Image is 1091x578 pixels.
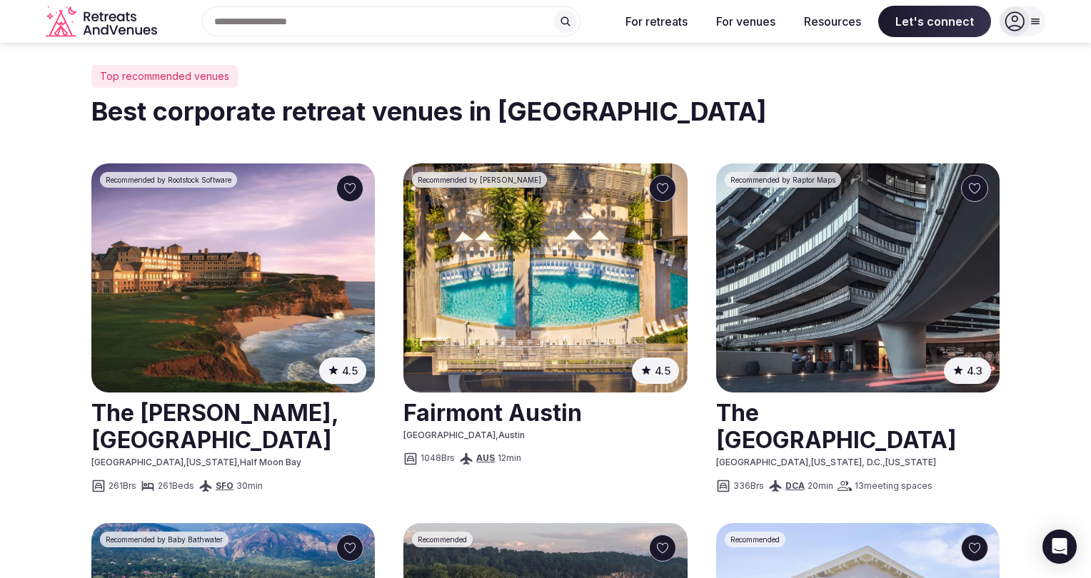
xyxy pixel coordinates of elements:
[109,480,136,492] span: 261 Brs
[216,480,233,491] a: SFO
[106,175,231,185] span: Recommended by Rootstock Software
[91,163,375,392] a: See The Ritz-Carlton, Half Moon Bay
[412,172,547,188] div: Recommended by Zapier
[403,394,687,430] a: View venue
[811,457,883,467] span: [US_STATE], D.C.
[91,163,375,392] img: The Ritz-Carlton, Half Moon Bay
[421,452,455,465] span: 1048 Brs
[186,457,237,467] span: [US_STATE]
[403,163,687,392] a: See Fairmont Austin
[498,452,521,465] span: 12 min
[1042,529,1077,564] div: Open Intercom Messenger
[730,534,780,544] span: Recommended
[632,358,679,384] button: 4.5
[46,6,160,38] a: Visit the homepage
[883,457,885,467] span: ,
[785,480,805,491] a: DCA
[403,394,687,430] h2: Fairmont Austin
[885,457,936,467] span: [US_STATE]
[614,6,699,37] button: For retreats
[655,363,670,378] span: 4.5
[237,457,240,467] span: ,
[730,175,835,185] span: Recommended by Raptor Maps
[878,6,991,37] span: Let's connect
[725,532,785,547] div: Recommended
[403,430,496,440] span: [GEOGRAPHIC_DATA]
[808,457,811,467] span: ,
[106,534,223,544] span: Recommended by Baby Bathwater
[418,534,467,544] span: Recommended
[793,6,873,37] button: Resources
[100,172,237,188] div: Recommended by Rootstock Software
[418,175,541,185] span: Recommended by [PERSON_NAME]
[716,457,808,467] span: [GEOGRAPHIC_DATA]
[91,394,375,457] a: View venue
[319,358,366,384] button: 4.5
[716,163,1000,392] img: The Watergate Hotel
[46,6,160,38] svg: Retreats and Venues company logo
[403,163,687,392] img: Fairmont Austin
[236,480,263,492] span: 30 min
[498,430,525,440] span: Austin
[412,532,473,547] div: Recommended
[91,457,183,467] span: [GEOGRAPHIC_DATA]
[725,172,841,188] div: Recommended by Raptor Maps
[855,480,932,492] span: 13 meeting spaces
[91,394,375,457] h2: The [PERSON_NAME], [GEOGRAPHIC_DATA]
[240,457,301,467] span: Half Moon Bay
[91,65,238,88] div: Top recommended venues
[476,452,495,463] a: AUS
[808,480,833,492] span: 20 min
[716,163,1000,392] a: See The Watergate Hotel
[733,480,764,492] span: 336 Brs
[716,394,1000,457] h2: The [GEOGRAPHIC_DATA]
[100,532,228,547] div: Recommended by Baby Bathwater
[183,457,186,467] span: ,
[496,430,498,440] span: ,
[91,93,1000,129] h2: Best corporate retreat venues in [GEOGRAPHIC_DATA]
[705,6,787,37] button: For venues
[158,480,194,492] span: 261 Beds
[342,363,358,378] span: 4.5
[967,363,982,378] span: 4.3
[944,358,991,384] button: 4.3
[716,394,1000,457] a: View venue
